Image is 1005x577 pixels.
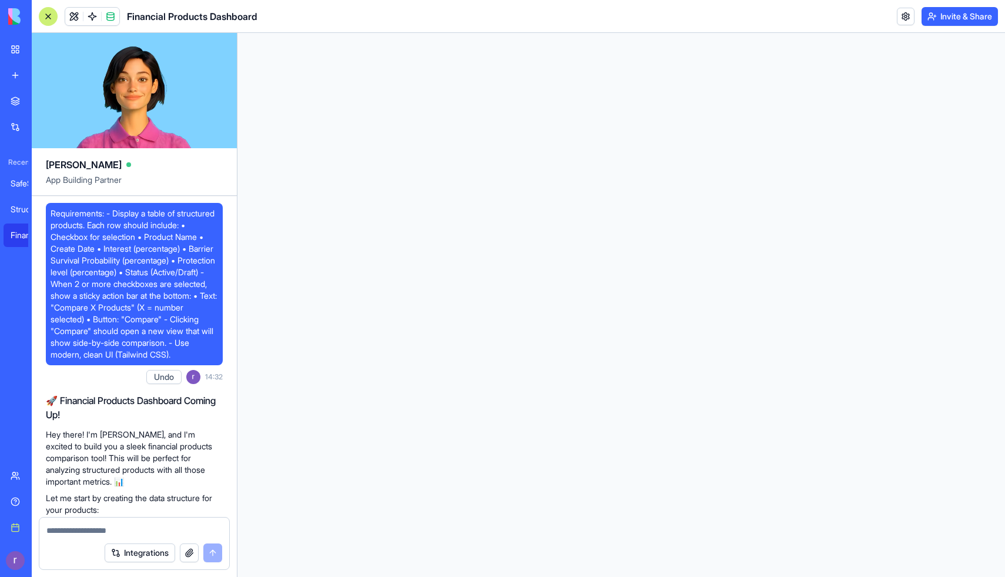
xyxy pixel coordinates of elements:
button: Undo [146,370,182,384]
img: logo [8,8,81,25]
a: Financial Products Dashboard [4,224,51,247]
span: Recent [4,158,28,167]
div: Financial Products Dashboard [11,229,43,241]
p: Let me start by creating the data structure for your products: [46,492,223,516]
h2: 🚀 Financial Products Dashboard Coming Up! [46,393,223,422]
p: Hey there! I'm [PERSON_NAME], and I'm excited to build you a sleek financial products comparison ... [46,429,223,488]
span: Requirements: - Display a table of structured products. Each row should include: • Checkbox for s... [51,208,218,361]
span: App Building Partner [46,174,223,195]
div: Structured Product Builder [11,204,43,215]
span: 14:32 [205,372,223,382]
img: ACg8ocK9p4COroYERF96wq_Nqbucimpd5rvzMLLyBNHYTn_bI3RzLw=s96-c [6,551,25,570]
img: ACg8ocK9p4COroYERF96wq_Nqbucimpd5rvzMLLyBNHYTn_bI3RzLw=s96-c [186,370,200,384]
a: Structured Product Builder [4,198,51,221]
a: SafeShare [4,172,51,195]
button: Invite & Share [922,7,998,26]
button: Integrations [105,543,175,562]
span: [PERSON_NAME] [46,158,122,172]
div: SafeShare [11,178,43,189]
h1: Financial Products Dashboard [127,9,257,24]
